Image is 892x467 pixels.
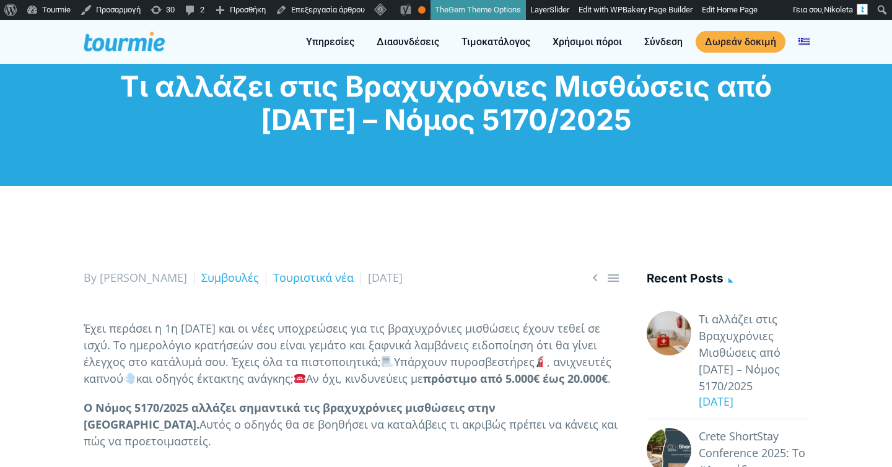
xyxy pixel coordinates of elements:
a: Τουριστικά νέα [273,270,354,285]
h1: Τι αλλάζει στις Βραχυχρόνιες Μισθώσεις από [DATE] – Νόμος 5170/2025 [84,69,808,136]
a: Τι αλλάζει στις Βραχυχρόνιες Μισθώσεις από [DATE] – Νόμος 5170/2025 [699,311,808,395]
a: Τιμοκατάλογος [452,34,540,50]
span: Previous post [588,270,603,286]
p: Έχει περάσει η 1η [DATE] και οι νέες υποχρεώσεις για τις βραχυχρόνιες μισθώσεις έχουν τεθεί σε ισ... [84,320,621,387]
strong: πρόστιμο από 5.000€ έως 20.000€ [423,371,608,386]
strong: Ο Νόμος 5170/2025 αλλάζει σημαντικά τις βραχυχρόνιες μισθώσεις στην [GEOGRAPHIC_DATA]. [84,400,496,432]
span: By [PERSON_NAME] [84,270,187,285]
a: Συμβουλές [201,270,259,285]
span: Nikoleta [824,5,853,14]
div: OK [418,6,426,14]
a: Δωρεάν δοκιμή [696,31,785,53]
p: Αυτός ο οδηγός θα σε βοηθήσει να καταλάβεις τι ακριβώς πρέπει να κάνεις και πώς να προετοιμαστείς. [84,399,621,450]
h4: Recent posts [647,269,808,290]
a: Σύνδεση [635,34,692,50]
a:  [588,270,603,286]
a: Υπηρεσίες [297,34,364,50]
a:  [606,270,621,286]
span: [DATE] [368,270,403,285]
a: Διασυνδέσεις [367,34,448,50]
div: [DATE] [691,393,808,410]
a: Χρήσιμοι πόροι [543,34,631,50]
